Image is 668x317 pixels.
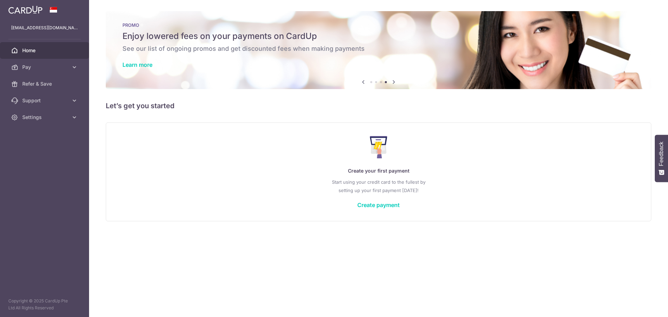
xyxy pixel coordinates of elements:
[658,142,665,166] span: Feedback
[120,167,637,175] p: Create your first payment
[22,97,68,104] span: Support
[106,100,651,111] h5: Let’s get you started
[22,114,68,121] span: Settings
[22,80,68,87] span: Refer & Save
[122,45,635,53] h6: See our list of ongoing promos and get discounted fees when making payments
[370,136,388,158] img: Make Payment
[8,6,42,14] img: CardUp
[357,201,400,208] a: Create payment
[122,31,635,42] h5: Enjoy lowered fees on your payments on CardUp
[120,178,637,195] p: Start using your credit card to the fullest by setting up your first payment [DATE]!
[655,135,668,182] button: Feedback - Show survey
[106,11,651,89] img: Latest Promos banner
[623,296,661,314] iframe: Opens a widget where you can find more information
[22,64,68,71] span: Pay
[11,24,78,31] p: [EMAIL_ADDRESS][DOMAIN_NAME]
[122,61,152,68] a: Learn more
[22,47,68,54] span: Home
[122,22,635,28] p: PROMO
